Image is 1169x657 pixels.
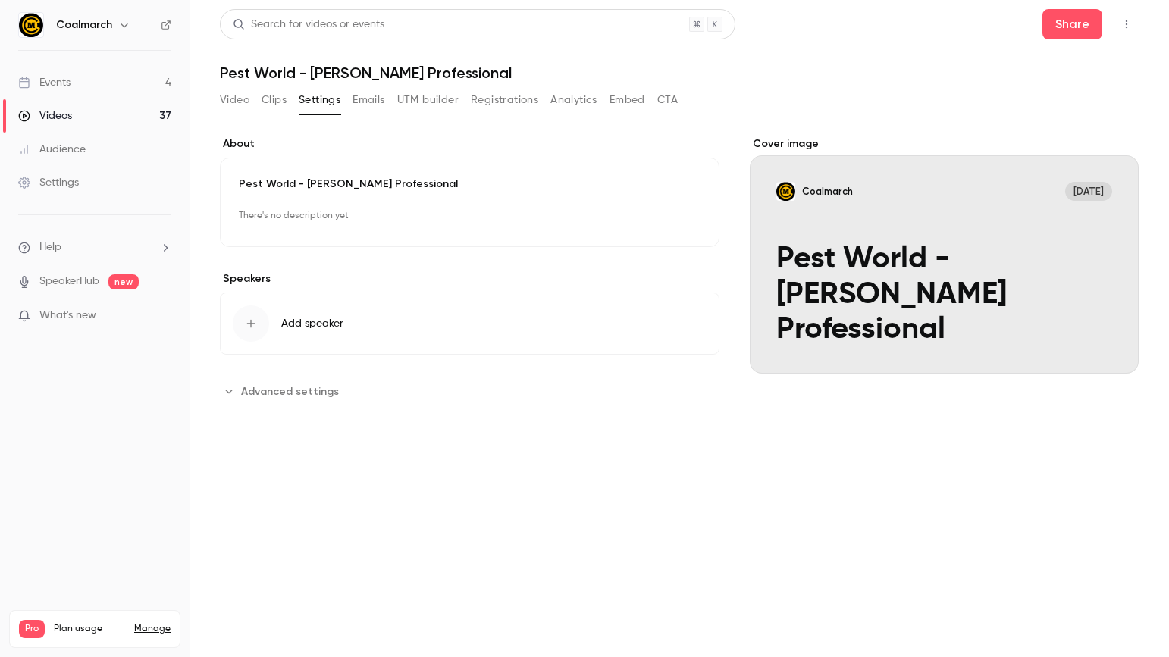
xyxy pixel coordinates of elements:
span: Help [39,239,61,255]
li: help-dropdown-opener [18,239,171,255]
span: Add speaker [281,316,343,331]
button: Embed [610,88,645,112]
button: UTM builder [397,88,459,112]
label: Speakers [220,271,719,286]
h1: Pest World - [PERSON_NAME] Professional [220,64,1139,82]
button: Share [1042,9,1102,39]
button: Settings [299,88,340,112]
button: Analytics [550,88,597,112]
section: Cover image [750,136,1139,374]
button: CTA [657,88,678,112]
div: Audience [18,142,86,157]
img: Coalmarch [19,13,43,37]
button: Advanced settings [220,379,348,403]
span: Advanced settings [241,383,339,399]
span: Pro [19,620,45,638]
button: Emails [353,88,384,112]
div: Settings [18,175,79,190]
section: Advanced settings [220,379,719,403]
span: What's new [39,308,96,324]
button: Video [220,88,249,112]
span: new [108,274,139,289]
label: Cover image [750,136,1139,152]
button: Top Bar Actions [1114,12,1139,36]
div: Search for videos or events [233,17,384,33]
a: SpeakerHub [39,274,99,289]
button: Add speaker [220,293,719,355]
p: There's no description yet [239,204,700,228]
h6: Coalmarch [56,17,112,33]
button: Clips [262,88,287,112]
div: Events [18,75,71,90]
div: Videos [18,108,72,124]
button: Registrations [471,88,538,112]
label: About [220,136,719,152]
p: Pest World - [PERSON_NAME] Professional [239,177,700,192]
a: Manage [134,623,171,635]
span: Plan usage [54,623,125,635]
